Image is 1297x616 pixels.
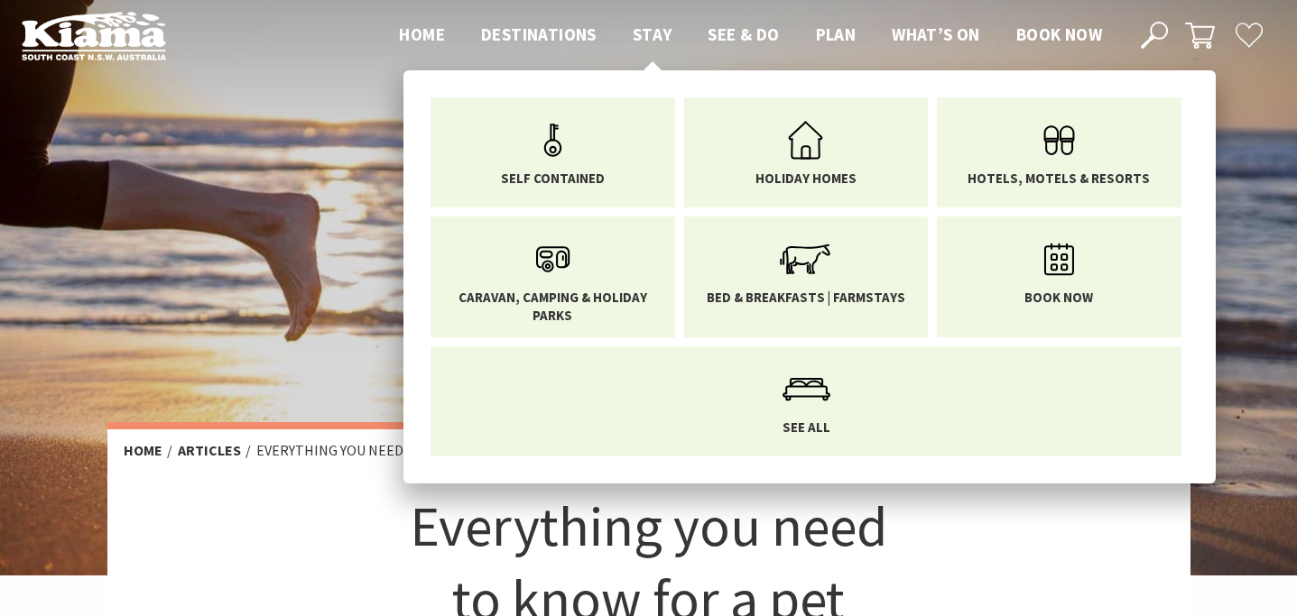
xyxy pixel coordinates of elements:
nav: Main Menu [381,21,1120,51]
span: Caravan, Camping & Holiday Parks [444,289,662,324]
span: Home [399,23,445,45]
span: Hotels, Motels & Resorts [968,170,1150,188]
span: Stay [633,23,672,45]
a: Home [124,441,162,460]
span: Book now [1024,289,1093,307]
li: Everything you need to know for a pet friendly holiday [256,439,658,463]
img: Kiama Logo [22,11,166,60]
span: See & Do [708,23,779,45]
a: Articles [178,441,241,460]
span: See All [783,418,830,437]
span: Holiday Homes [755,170,857,188]
span: What’s On [892,23,980,45]
span: Bed & Breakfasts | Farmstays [707,289,905,307]
span: Book now [1016,23,1102,45]
span: Plan [816,23,857,45]
span: Destinations [481,23,597,45]
span: Self Contained [501,170,605,188]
